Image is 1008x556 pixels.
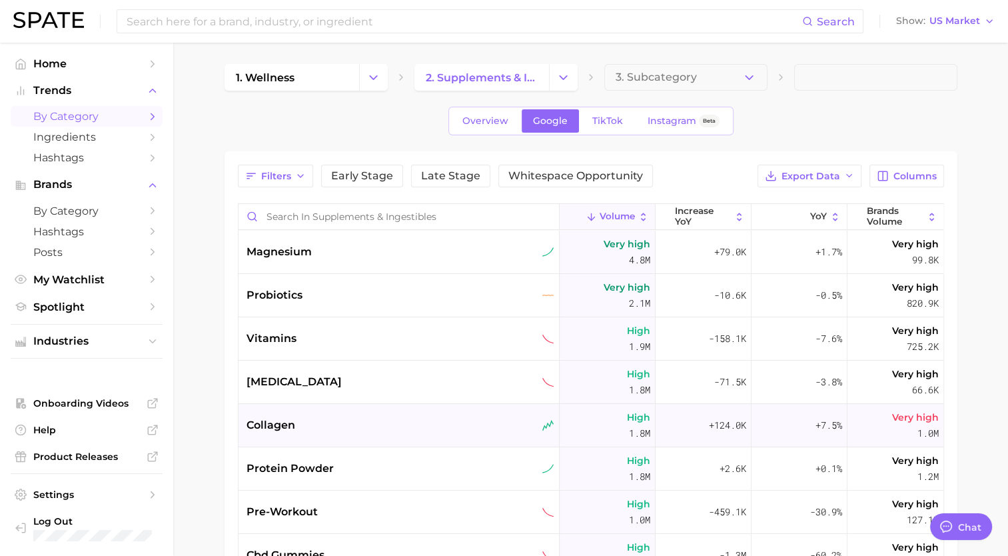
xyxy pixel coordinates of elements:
[239,447,943,491] button: protein powdersustained riserHigh1.8m+2.6k+0.1%Very high1.2m
[522,109,579,133] a: Google
[815,244,842,260] span: +1.7%
[893,171,937,182] span: Columns
[917,425,939,441] span: 1.0m
[627,453,650,469] span: High
[247,374,342,390] span: [MEDICAL_DATA]
[33,57,140,70] span: Home
[11,331,163,351] button: Industries
[581,109,634,133] a: TikTok
[462,115,508,127] span: Overview
[414,64,549,91] a: 2. supplements & ingestibles
[627,496,650,512] span: High
[896,17,925,25] span: Show
[892,496,939,512] span: Very high
[542,247,554,258] img: sustained riser
[907,339,939,355] span: 725.2k
[627,366,650,382] span: High
[627,323,650,339] span: High
[33,85,140,97] span: Trends
[11,127,163,147] a: Ingredients
[33,110,140,123] span: by Category
[629,295,650,311] span: 2.1m
[714,244,746,260] span: +79.0k
[892,236,939,252] span: Very high
[239,361,943,404] button: [MEDICAL_DATA]sustained declinerHigh1.8m-71.5k-3.8%Very high66.6k
[11,106,163,127] a: by Category
[629,469,650,485] span: 1.8m
[542,463,554,475] img: sustained riser
[907,295,939,311] span: 820.9k
[331,171,393,181] span: Early Stage
[13,12,84,28] img: SPATE
[238,165,313,187] button: Filters
[893,13,998,30] button: ShowUS Market
[912,252,939,268] span: 99.8k
[929,17,980,25] span: US Market
[720,461,746,477] span: +2.6k
[542,420,554,431] img: seasonal riser
[629,339,650,355] span: 1.9m
[892,539,939,555] span: Very high
[648,115,696,127] span: Instagram
[604,279,650,295] span: Very high
[604,236,650,252] span: Very high
[781,171,840,182] span: Export Data
[33,273,140,286] span: My Watchlist
[709,504,746,520] span: -459.1k
[11,393,163,413] a: Onboarding Videos
[33,179,140,191] span: Brands
[33,515,152,527] span: Log Out
[11,420,163,440] a: Help
[11,201,163,221] a: by Category
[359,64,388,91] button: Change Category
[239,274,943,317] button: probioticsflatVery high2.1m-10.6k-0.5%Very high820.9k
[627,539,650,555] span: High
[629,252,650,268] span: 4.8m
[239,317,943,361] button: vitaminssustained declinerHigh1.9m-158.1k-7.6%Very high725.2k
[11,81,163,101] button: Trends
[33,205,140,217] span: by Category
[11,242,163,263] a: Posts
[542,290,554,301] img: flat
[757,165,861,187] button: Export Data
[714,287,746,303] span: -10.6k
[752,204,847,230] button: YoY
[815,331,842,347] span: -7.6%
[636,109,731,133] a: InstagramBeta
[125,10,802,33] input: Search here for a brand, industry, or ingredient
[907,512,939,528] span: 127.1k
[33,301,140,313] span: Spotlight
[451,109,520,133] a: Overview
[247,287,302,303] span: probiotics
[542,377,554,388] img: sustained decliner
[11,447,163,467] a: Product Releases
[239,404,943,447] button: collagenseasonal riserHigh1.8m+124.0k+7.5%Very high1.0m
[892,279,939,295] span: Very high
[33,489,140,501] span: Settings
[236,71,294,84] span: 1. wellness
[892,323,939,339] span: Very high
[629,425,650,441] span: 1.8m
[549,64,578,91] button: Change Category
[11,175,163,195] button: Brands
[239,231,943,274] button: magnesiumsustained riserVery high4.8m+79.0k+1.7%Very high99.8k
[600,211,635,222] span: Volume
[892,453,939,469] span: Very high
[675,206,731,227] span: increase YoY
[616,71,697,83] span: 3. Subcategory
[714,374,746,390] span: -71.5k
[815,417,842,433] span: +7.5%
[247,331,296,347] span: vitamins
[869,165,943,187] button: Columns
[815,287,842,303] span: -0.5%
[560,204,656,230] button: Volume
[627,409,650,425] span: High
[33,246,140,259] span: Posts
[892,366,939,382] span: Very high
[33,335,140,347] span: Industries
[656,204,752,230] button: increase YoY
[247,244,312,260] span: magnesium
[11,511,163,545] a: Log out. Currently logged in with e-mail pquiroz@maryruths.com.
[542,333,554,345] img: sustained decliner
[33,397,140,409] span: Onboarding Videos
